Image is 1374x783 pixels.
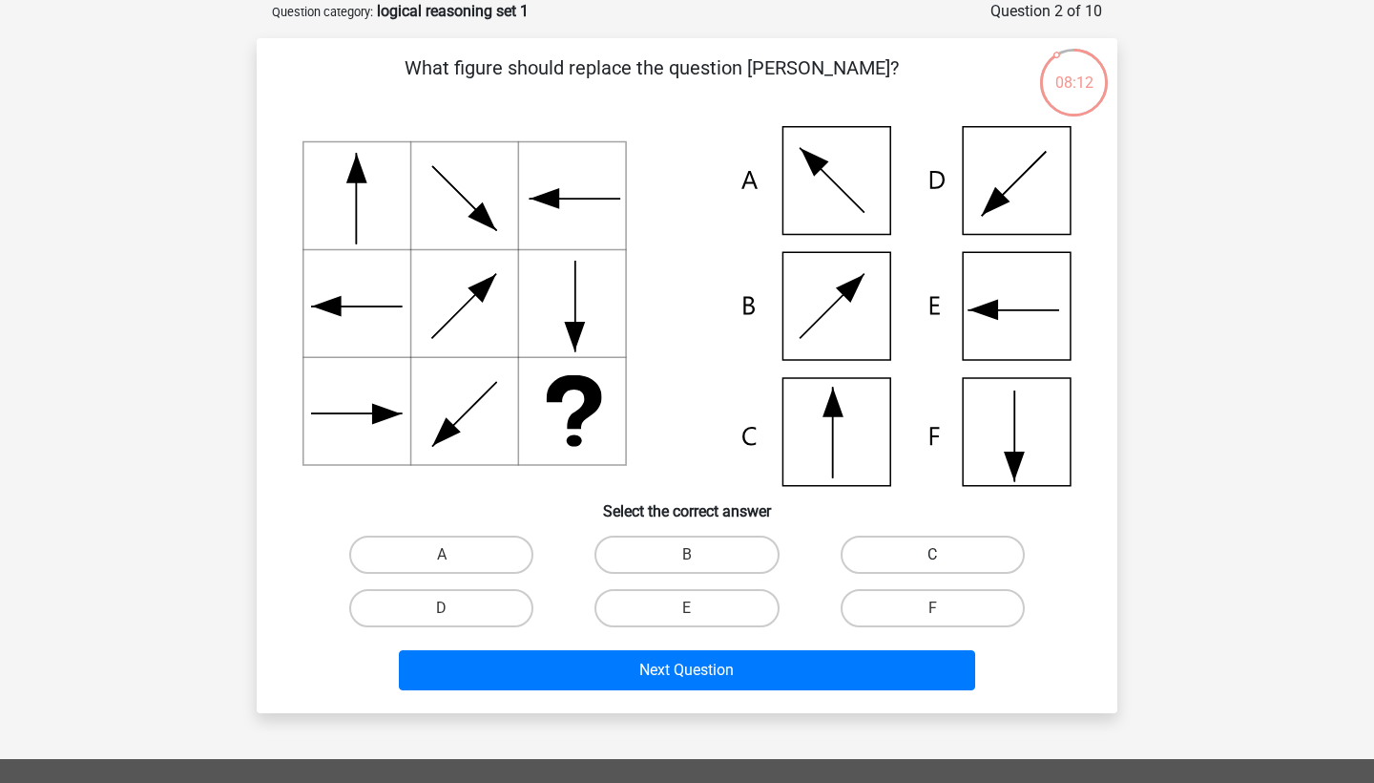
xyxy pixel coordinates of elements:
label: F [841,589,1025,627]
small: Question category: [272,5,373,19]
label: E [594,589,779,627]
label: A [349,536,533,574]
strong: logical reasoning set 1 [377,2,529,20]
div: 08:12 [1038,47,1110,95]
label: D [349,589,533,627]
button: Next Question [399,650,976,690]
label: C [841,536,1025,574]
h6: Select the correct answer [287,487,1087,520]
label: B [594,536,779,574]
p: What figure should replace the question [PERSON_NAME]? [287,53,1015,111]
